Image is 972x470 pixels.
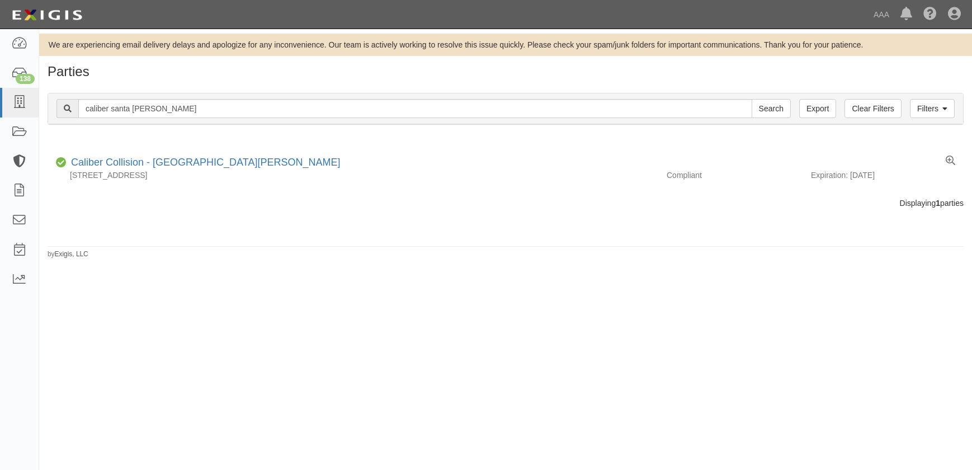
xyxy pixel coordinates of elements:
div: We are experiencing email delivery delays and apologize for any inconvenience. Our team is active... [39,39,972,50]
a: Caliber Collision - [GEOGRAPHIC_DATA][PERSON_NAME] [71,157,340,168]
a: Export [799,99,836,118]
i: Compliant [56,159,67,167]
div: [STREET_ADDRESS] [48,170,658,181]
i: Help Center - Complianz [923,8,937,21]
input: Search [752,99,791,118]
a: View results summary [946,156,955,167]
input: Search [78,99,752,118]
div: 138 [16,74,35,84]
small: by [48,250,88,259]
a: Clear Filters [844,99,901,118]
a: AAA [868,3,895,26]
div: Compliant [658,170,811,181]
a: Filters [910,99,955,118]
div: Expiration: [DATE] [811,170,964,181]
b: 1 [936,199,940,208]
div: Caliber Collision - Santa Paula [67,156,340,170]
div: Displaying parties [39,198,972,209]
h1: Parties [48,64,964,79]
a: Exigis, LLC [55,250,88,258]
img: logo-5460c22ac91f19d4615b14bd174203de0afe785f0fc80cf4dbbc73dc1793850b.png [8,5,86,25]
